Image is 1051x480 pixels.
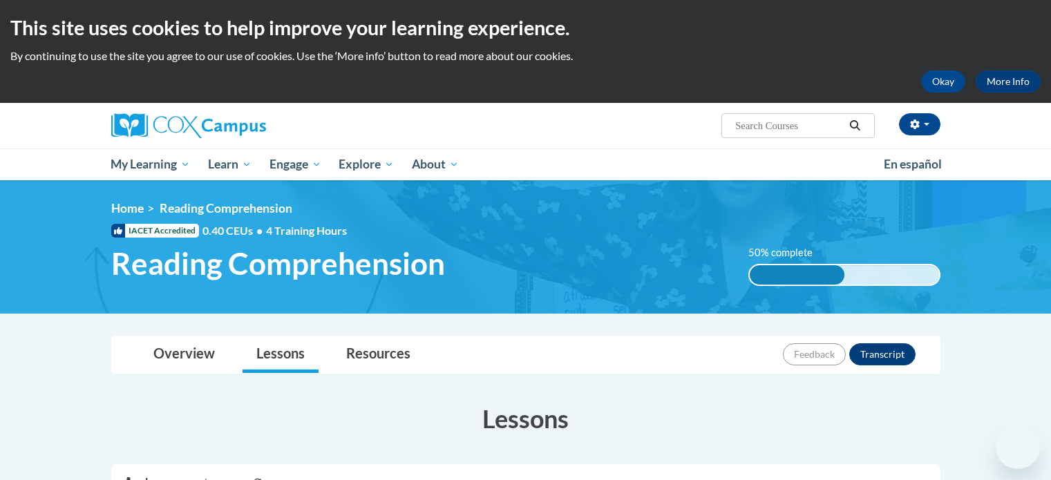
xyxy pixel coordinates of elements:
a: Learn [199,148,261,180]
a: Cox Campus [111,113,374,138]
input: Search Courses [734,117,844,134]
a: Explore [330,148,403,180]
span: Reading Comprehension [111,245,445,282]
button: Feedback [783,343,846,365]
a: Resources [332,336,424,373]
a: En español [875,150,951,179]
a: Engage [261,148,330,180]
p: By continuing to use the site you agree to our use of cookies. Use the ‘More info’ button to read... [10,48,1041,64]
span: En español [884,157,942,171]
iframe: Button to launch messaging window [996,425,1040,469]
button: Search [844,117,865,134]
a: About [403,148,468,180]
span: 4 Training Hours [266,224,347,237]
span: Explore [339,156,394,173]
span: IACET Accredited [111,224,199,238]
button: Transcript [849,343,916,365]
label: 50% complete [748,245,828,260]
button: Okay [921,70,965,93]
a: Home [111,201,144,215]
a: Overview [140,336,229,373]
span: Learn [208,156,252,173]
span: About [412,156,459,173]
span: • [256,224,263,237]
a: More Info [976,70,1041,93]
button: Account Settings [899,113,940,135]
img: Cox Campus [111,113,266,138]
h2: This site uses cookies to help improve your learning experience. [10,14,1041,41]
h3: Lessons [111,401,940,436]
a: Lessons [243,336,319,373]
span: My Learning [111,156,190,173]
div: Main menu [91,148,961,180]
span: 0.40 CEUs [202,223,266,238]
div: 50% complete [750,265,844,285]
span: Engage [269,156,321,173]
a: My Learning [102,148,200,180]
span: Reading Comprehension [160,201,292,215]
